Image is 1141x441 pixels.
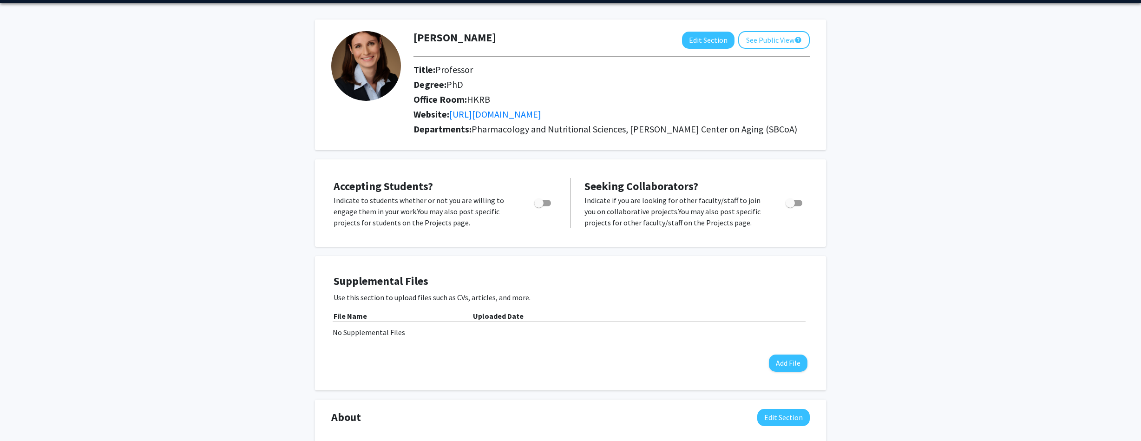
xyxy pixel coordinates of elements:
[413,31,496,45] h1: [PERSON_NAME]
[682,32,734,49] button: Edit Section
[738,31,810,49] button: See Public View
[413,64,769,75] h2: Title:
[473,311,524,321] b: Uploaded Date
[334,179,433,193] span: Accepting Students?
[333,327,808,338] div: No Supplemental Files
[757,409,810,426] button: Edit About
[413,79,769,90] h2: Degree:
[769,355,807,372] button: Add File
[472,123,797,135] span: Pharmacology and Nutritional Sciences, [PERSON_NAME] Center on Aging (SBCoA)
[449,108,541,120] a: Opens in a new tab
[334,311,367,321] b: File Name
[584,195,768,228] p: Indicate if you are looking for other faculty/staff to join you on collaborative projects. You ma...
[407,124,817,135] h2: Departments:
[794,34,802,46] mat-icon: help
[331,409,361,426] span: About
[782,195,807,209] div: Toggle
[334,195,517,228] p: Indicate to students whether or not you are willing to engage them in your work. You may also pos...
[446,79,463,90] span: PhD
[467,93,490,105] span: HKRB
[331,31,401,101] img: Profile Picture
[334,292,807,303] p: Use this section to upload files such as CVs, articles, and more.
[435,64,473,75] span: Professor
[7,399,39,434] iframe: Chat
[334,275,807,288] h4: Supplemental Files
[531,195,556,209] div: Toggle
[413,109,769,120] h2: Website:
[413,94,769,105] h2: Office Room:
[584,179,698,193] span: Seeking Collaborators?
